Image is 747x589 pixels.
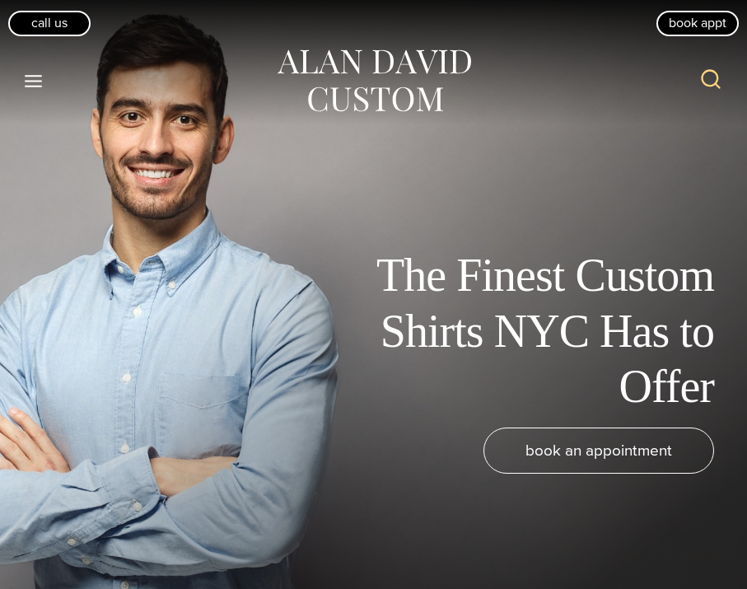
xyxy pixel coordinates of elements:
a: book appt [656,11,739,35]
button: Open menu [16,66,51,96]
img: Alan David Custom [275,44,473,118]
a: book an appointment [483,428,714,474]
button: View Search Form [691,61,731,101]
h1: The Finest Custom Shirts NYC Has to Offer [343,248,714,414]
span: book an appointment [525,438,672,462]
a: Call Us [8,11,91,35]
